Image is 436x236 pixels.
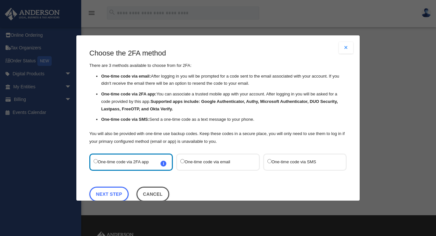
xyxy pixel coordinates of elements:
a: Next Step [89,187,129,202]
span: i [160,161,166,167]
li: After logging in you will be prompted for a code sent to the email associated with your account. ... [101,73,347,88]
input: One-time code via SMS [267,159,272,163]
strong: One-time code via 2FA app: [101,92,156,96]
strong: Supported apps include: Google Authenticator, Authy, Microsoft Authenticator, DUO Security, Lastp... [101,99,338,111]
li: You can associate a trusted mobile app with your account. After logging in you will be asked for ... [101,91,347,113]
button: Close modal [339,42,353,54]
label: One-time code via email [180,158,249,167]
strong: One-time code via email: [101,74,151,79]
button: Close this dialog window [136,187,169,202]
div: There are 3 methods available to choose from for 2FA: [89,48,347,145]
input: One-time code via 2FA appi [94,159,98,163]
p: You will also be provided with one-time use backup codes. Keep these codes in a secure place, you... [89,130,347,145]
input: One-time code via email [180,159,185,163]
li: Send a one-time code as a text message to your phone. [101,116,347,123]
strong: One-time code via SMS: [101,117,149,122]
label: One-time code via 2FA app [94,158,162,167]
h3: Choose the 2FA method [89,48,347,58]
label: One-time code via SMS [267,158,336,167]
